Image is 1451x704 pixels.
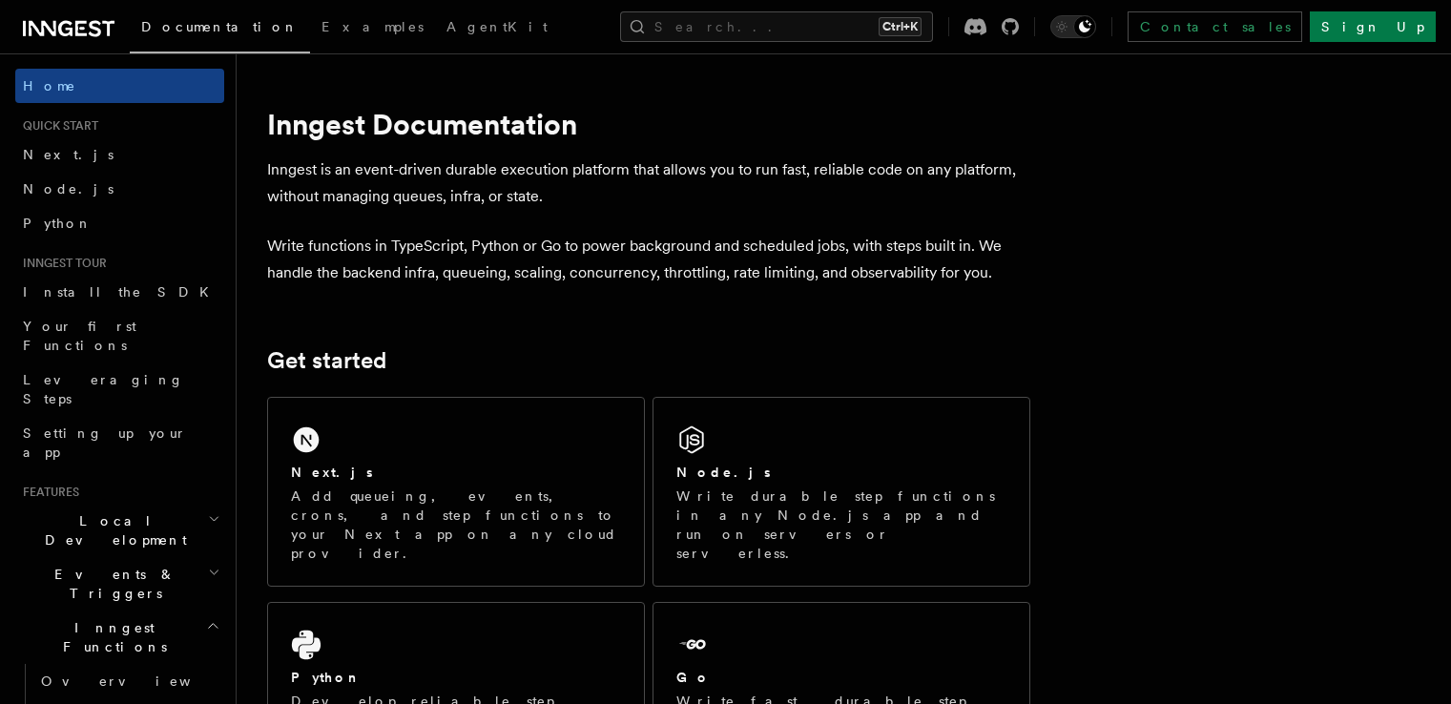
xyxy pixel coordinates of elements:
[1310,11,1436,42] a: Sign Up
[130,6,310,53] a: Documentation
[15,416,224,469] a: Setting up your app
[15,137,224,172] a: Next.js
[310,6,435,52] a: Examples
[267,156,1030,210] p: Inngest is an event-driven durable execution platform that allows you to run fast, reliable code ...
[267,347,386,374] a: Get started
[267,233,1030,286] p: Write functions in TypeScript, Python or Go to power background and scheduled jobs, with steps bu...
[321,19,424,34] span: Examples
[291,487,621,563] p: Add queueing, events, crons, and step functions to your Next app on any cloud provider.
[23,425,187,460] span: Setting up your app
[15,275,224,309] a: Install the SDK
[15,118,98,134] span: Quick start
[23,319,136,353] span: Your first Functions
[15,206,224,240] a: Python
[653,397,1030,587] a: Node.jsWrite durable step functions in any Node.js app and run on servers or serverless.
[15,309,224,362] a: Your first Functions
[23,372,184,406] span: Leveraging Steps
[879,17,922,36] kbd: Ctrl+K
[15,618,206,656] span: Inngest Functions
[15,557,224,611] button: Events & Triggers
[33,664,224,698] a: Overview
[23,181,114,197] span: Node.js
[267,397,645,587] a: Next.jsAdd queueing, events, crons, and step functions to your Next app on any cloud provider.
[267,107,1030,141] h1: Inngest Documentation
[1128,11,1302,42] a: Contact sales
[141,19,299,34] span: Documentation
[15,504,224,557] button: Local Development
[15,362,224,416] a: Leveraging Steps
[23,216,93,231] span: Python
[15,256,107,271] span: Inngest tour
[291,668,362,687] h2: Python
[15,511,208,549] span: Local Development
[435,6,559,52] a: AgentKit
[15,485,79,500] span: Features
[15,565,208,603] span: Events & Triggers
[620,11,933,42] button: Search...Ctrl+K
[676,463,771,482] h2: Node.js
[15,69,224,103] a: Home
[23,284,220,300] span: Install the SDK
[23,147,114,162] span: Next.js
[15,172,224,206] a: Node.js
[41,673,238,689] span: Overview
[291,463,373,482] h2: Next.js
[15,611,224,664] button: Inngest Functions
[676,487,1006,563] p: Write durable step functions in any Node.js app and run on servers or serverless.
[23,76,76,95] span: Home
[446,19,548,34] span: AgentKit
[676,668,711,687] h2: Go
[1050,15,1096,38] button: Toggle dark mode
